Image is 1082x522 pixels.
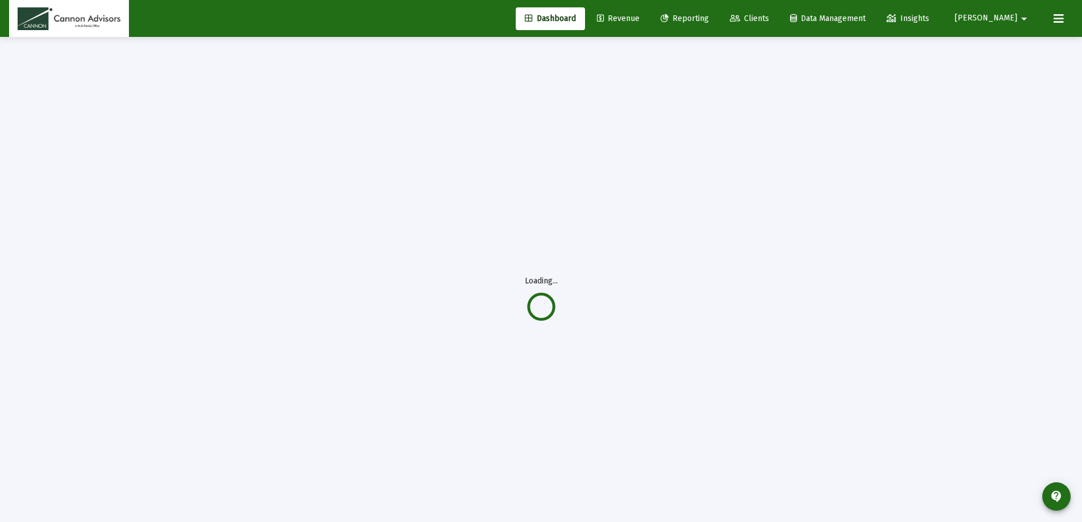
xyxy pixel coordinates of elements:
span: [PERSON_NAME] [955,14,1017,23]
button: [PERSON_NAME] [941,7,1045,30]
a: Dashboard [516,7,585,30]
span: Clients [730,14,769,23]
a: Data Management [781,7,875,30]
a: Revenue [588,7,649,30]
a: Insights [878,7,938,30]
span: Dashboard [525,14,576,23]
a: Reporting [651,7,718,30]
mat-icon: contact_support [1050,490,1063,503]
a: Clients [721,7,778,30]
span: Reporting [661,14,709,23]
span: Insights [887,14,929,23]
mat-icon: arrow_drop_down [1017,7,1031,30]
img: Dashboard [18,7,120,30]
span: Data Management [790,14,866,23]
span: Revenue [597,14,640,23]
